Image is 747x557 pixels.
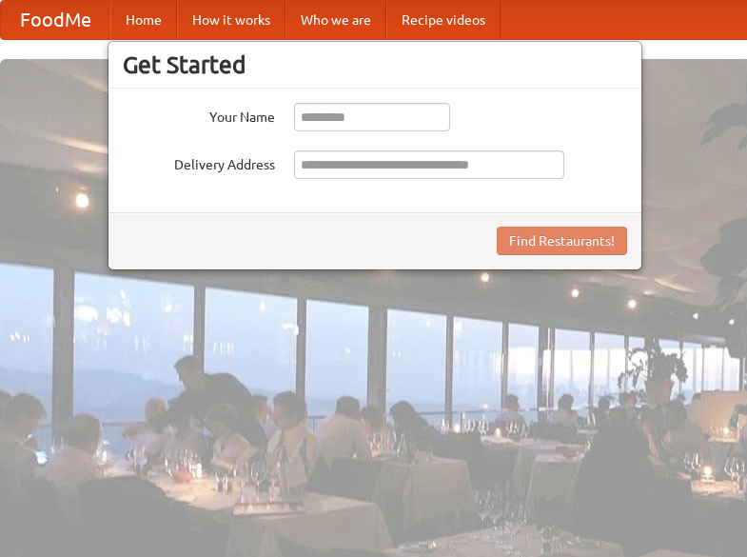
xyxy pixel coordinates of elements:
[285,1,386,39] a: Who we are
[386,1,501,39] a: Recipe videos
[497,227,627,255] button: Find Restaurants!
[123,150,275,174] label: Delivery Address
[110,1,177,39] a: Home
[177,1,285,39] a: How it works
[123,50,627,79] h3: Get Started
[123,103,275,127] label: Your Name
[1,1,110,39] a: FoodMe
